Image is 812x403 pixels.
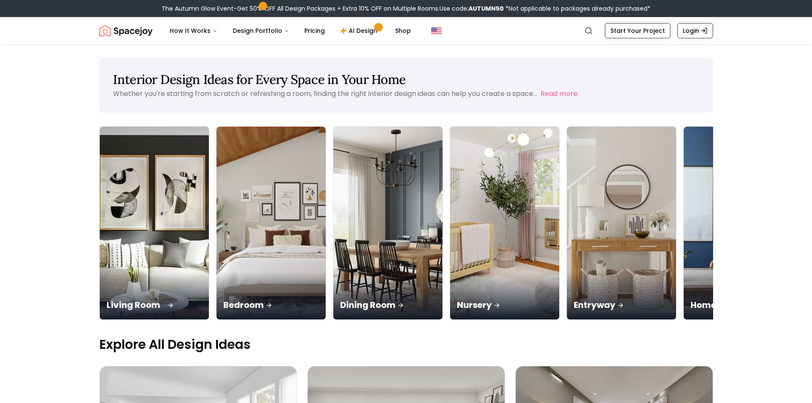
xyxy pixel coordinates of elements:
span: *Not applicable to packages already purchased* [504,4,650,13]
img: Living Room [97,122,211,325]
a: Login [677,23,713,38]
img: Home Office [684,127,793,319]
img: United States [431,26,442,36]
button: Read more [540,89,578,99]
img: Nursery [450,127,559,319]
img: Entryway [567,127,676,319]
p: Whether you're starting from scratch or refreshing a room, finding the right interior design idea... [113,89,537,99]
a: EntrywayEntryway [566,126,676,320]
p: Dining Room [340,299,436,311]
img: Spacejoy Logo [99,22,153,39]
b: AUTUMN50 [468,4,504,13]
a: BedroomBedroom [216,126,326,320]
h1: Interior Design Ideas for Every Space in Your Home [113,72,699,87]
a: Home OfficeHome Office [683,126,793,320]
a: AI Design [333,22,387,39]
a: Dining RoomDining Room [333,126,443,320]
a: NurseryNursery [450,126,560,320]
p: Explore All Design Ideas [99,337,713,352]
nav: Global [99,17,713,44]
p: Living Room [107,299,202,311]
a: Start Your Project [605,23,670,38]
p: Bedroom [223,299,319,311]
button: How It Works [163,22,224,39]
a: Spacejoy [99,22,153,39]
a: Shop [388,22,418,39]
p: Entryway [574,299,669,311]
nav: Main [163,22,418,39]
img: Dining Room [333,127,442,319]
img: Bedroom [217,127,326,319]
p: Nursery [457,299,552,311]
button: Design Portfolio [226,22,296,39]
span: Use code: [439,4,504,13]
a: Living RoomLiving Room [99,126,209,320]
div: The Autumn Glow Event-Get 50% OFF All Design Packages + Extra 10% OFF on Multiple Rooms. [162,4,650,13]
p: Home Office [691,299,786,311]
a: Pricing [298,22,332,39]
